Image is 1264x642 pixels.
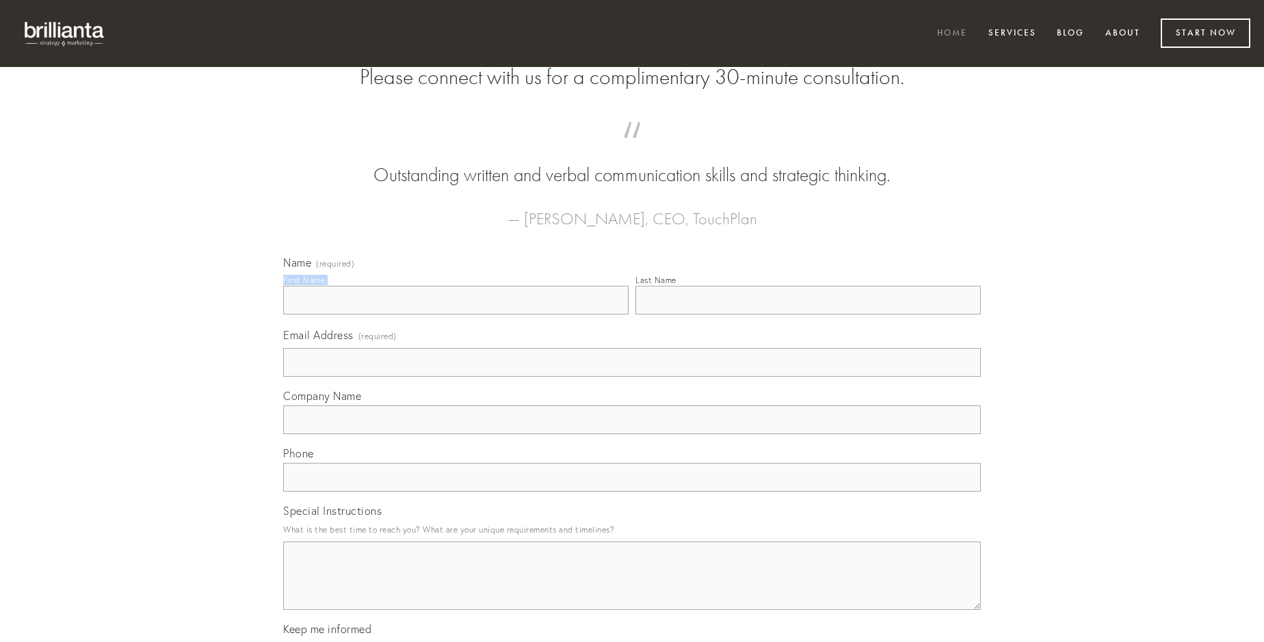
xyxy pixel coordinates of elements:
[283,275,325,285] div: First Name
[635,275,676,285] div: Last Name
[283,328,354,342] span: Email Address
[283,256,311,269] span: Name
[283,389,361,403] span: Company Name
[979,23,1045,45] a: Services
[928,23,976,45] a: Home
[316,260,354,268] span: (required)
[283,504,382,518] span: Special Instructions
[358,327,397,345] span: (required)
[283,520,981,539] p: What is the best time to reach you? What are your unique requirements and timelines?
[1048,23,1093,45] a: Blog
[305,189,959,232] figcaption: — [PERSON_NAME], CEO, TouchPlan
[14,14,116,53] img: brillianta - research, strategy, marketing
[305,135,959,162] span: “
[283,622,371,636] span: Keep me informed
[283,446,314,460] span: Phone
[1161,18,1250,48] a: Start Now
[1096,23,1149,45] a: About
[305,135,959,189] blockquote: Outstanding written and verbal communication skills and strategic thinking.
[283,64,981,90] h2: Please connect with us for a complimentary 30-minute consultation.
